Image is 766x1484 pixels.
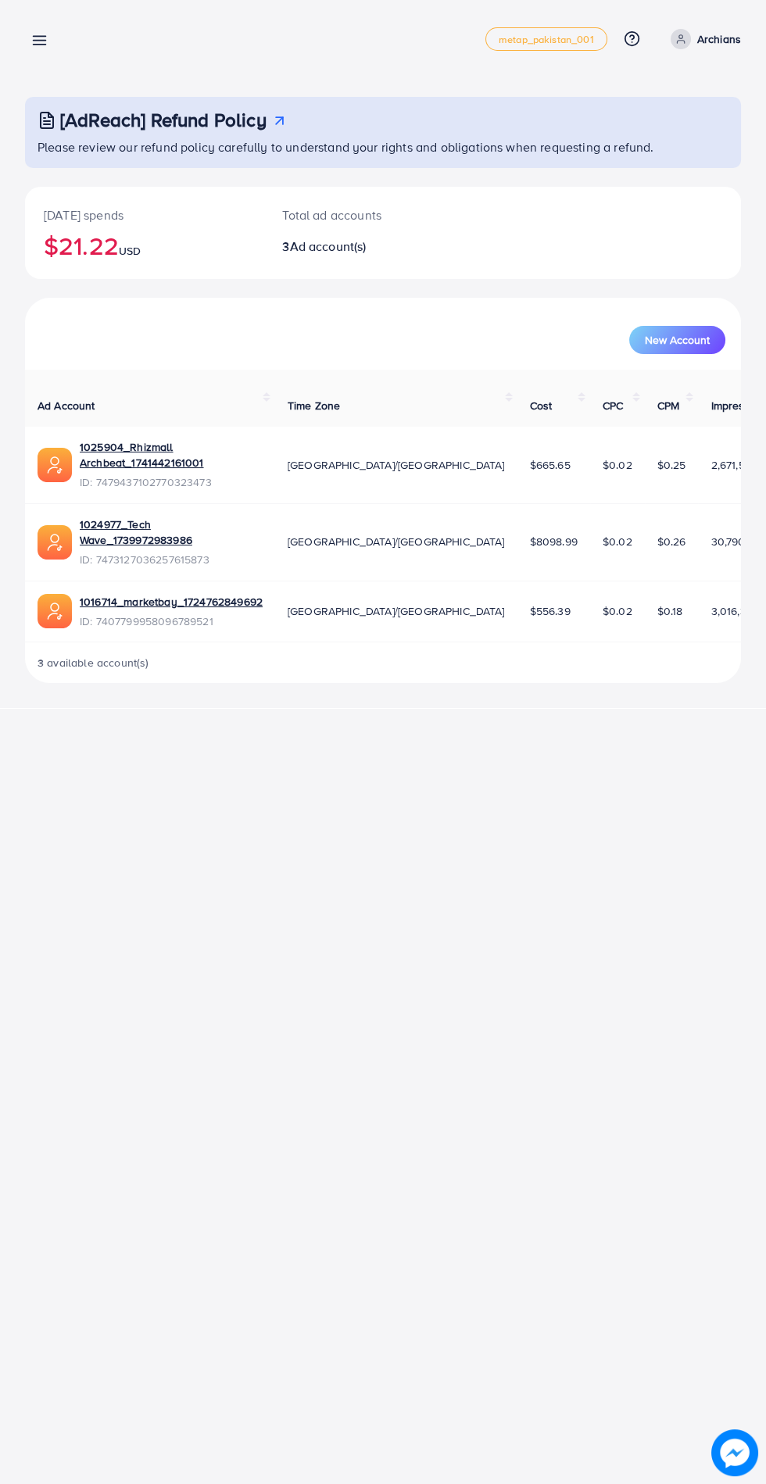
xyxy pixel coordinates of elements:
[664,29,741,49] a: Archians
[530,398,553,413] span: Cost
[80,474,263,490] span: ID: 7479437102770323473
[38,655,149,670] span: 3 available account(s)
[38,448,72,482] img: ic-ads-acc.e4c84228.svg
[530,603,571,619] span: $556.39
[603,603,632,619] span: $0.02
[119,243,141,259] span: USD
[44,206,245,224] p: [DATE] spends
[44,231,245,260] h2: $21.22
[603,398,623,413] span: CPC
[485,27,607,51] a: metap_pakistan_001
[711,603,757,619] span: 3,016,372
[657,398,679,413] span: CPM
[282,206,424,224] p: Total ad accounts
[38,594,72,628] img: ic-ads-acc.e4c84228.svg
[288,398,340,413] span: Time Zone
[288,603,505,619] span: [GEOGRAPHIC_DATA]/[GEOGRAPHIC_DATA]
[38,398,95,413] span: Ad Account
[697,30,741,48] p: Archians
[60,109,267,131] h3: [AdReach] Refund Policy
[290,238,367,255] span: Ad account(s)
[530,534,578,549] span: $8098.99
[282,239,424,254] h2: 3
[711,534,766,549] span: 30,790,567
[499,34,594,45] span: metap_pakistan_001
[80,613,263,629] span: ID: 7407799958096789521
[288,534,505,549] span: [GEOGRAPHIC_DATA]/[GEOGRAPHIC_DATA]
[657,457,686,473] span: $0.25
[288,457,505,473] span: [GEOGRAPHIC_DATA]/[GEOGRAPHIC_DATA]
[38,525,72,560] img: ic-ads-acc.e4c84228.svg
[711,457,757,473] span: 2,671,504
[80,517,263,549] a: 1024977_Tech Wave_1739972983986
[657,603,683,619] span: $0.18
[80,552,263,567] span: ID: 7473127036257615873
[629,326,725,354] button: New Account
[645,334,710,345] span: New Account
[80,594,263,610] a: 1016714_marketbay_1724762849692
[603,457,632,473] span: $0.02
[530,457,571,473] span: $665.65
[80,439,263,471] a: 1025904_Rhizmall Archbeat_1741442161001
[711,398,765,413] span: Impression
[38,138,732,156] p: Please review our refund policy carefully to understand your rights and obligations when requesti...
[712,1430,758,1476] img: image
[603,534,632,549] span: $0.02
[657,534,686,549] span: $0.26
